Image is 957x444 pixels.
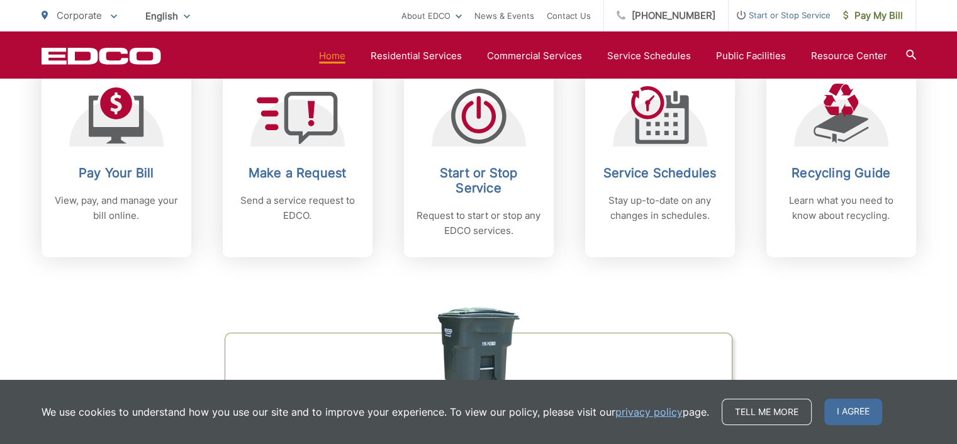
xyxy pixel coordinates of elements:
h2: Start or Stop Service [417,165,541,196]
a: Commercial Services [487,48,582,64]
a: Tell me more [722,399,812,425]
a: EDCD logo. Return to the homepage. [42,47,161,65]
p: Learn what you need to know about recycling. [779,193,904,223]
span: I agree [824,399,882,425]
h2: Recycling Guide [779,165,904,180]
h2: Make a Request [235,165,360,180]
p: Stay up-to-date on any changes in schedules. [598,193,722,223]
a: Service Schedules [607,48,691,64]
a: Pay Your Bill View, pay, and manage your bill online. [42,65,191,257]
a: News & Events [474,8,534,23]
a: Service Schedules Stay up-to-date on any changes in schedules. [585,65,735,257]
a: Recycling Guide Learn what you need to know about recycling. [766,65,916,257]
span: Pay My Bill [843,8,903,23]
a: Make a Request Send a service request to EDCO. [223,65,372,257]
p: Send a service request to EDCO. [235,193,360,223]
span: English [136,5,199,27]
a: privacy policy [615,404,683,419]
a: About EDCO [401,8,462,23]
span: Corporate [57,9,102,21]
p: Request to start or stop any EDCO services. [417,208,541,238]
h2: Service Schedules [598,165,722,180]
a: Residential Services [371,48,462,64]
a: Resource Center [811,48,887,64]
p: View, pay, and manage your bill online. [54,193,179,223]
p: We use cookies to understand how you use our site and to improve your experience. To view our pol... [42,404,709,419]
a: Home [319,48,345,64]
a: Public Facilities [716,48,786,64]
a: Contact Us [547,8,591,23]
h2: Pay Your Bill [54,165,179,180]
